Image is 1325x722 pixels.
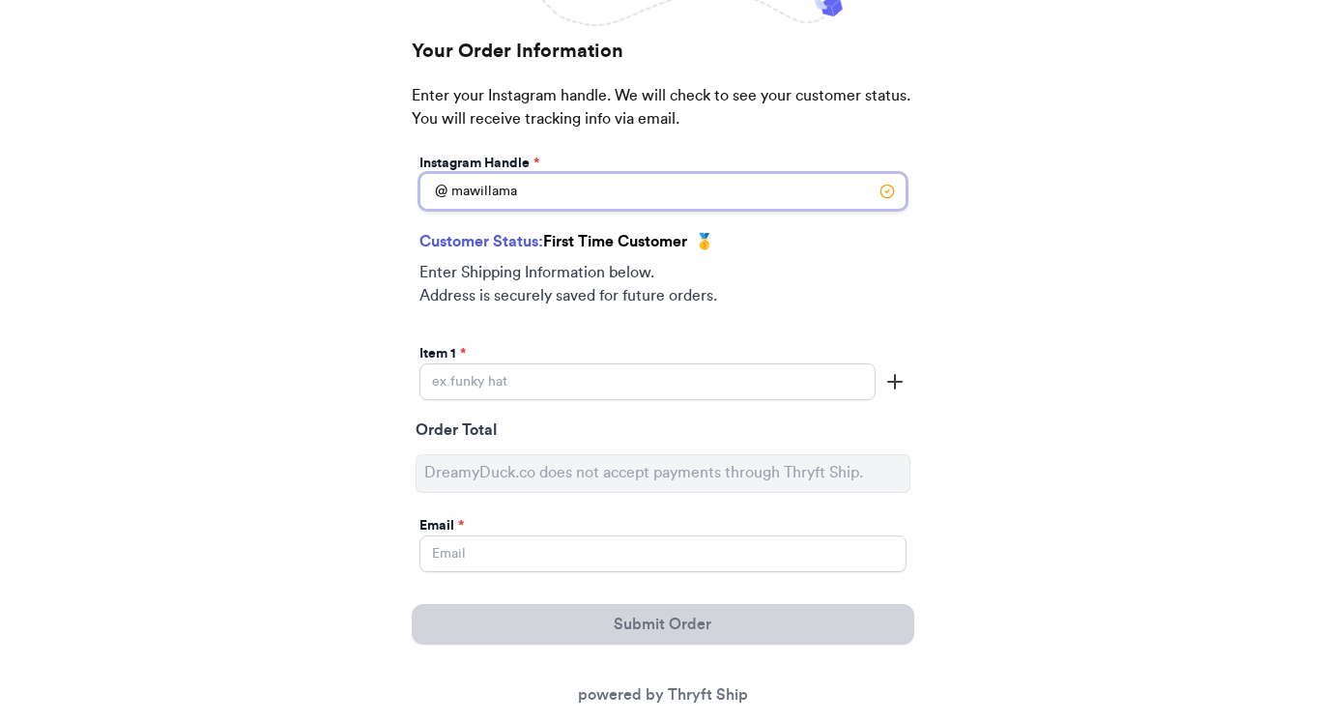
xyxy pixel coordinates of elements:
a: powered by Thryft Ship [578,687,748,703]
div: Order Total [416,419,910,447]
div: @ [419,173,447,210]
span: Customer Status: [419,234,543,249]
input: ex.funky hat [419,363,876,400]
label: Item 1 [419,344,466,363]
h2: Your Order Information [412,38,914,84]
p: Enter your Instagram handle. We will check to see your customer status. You will receive tracking... [412,84,914,150]
button: Submit Order [412,604,914,645]
label: Email [419,516,464,535]
input: Email [419,535,907,572]
label: Instagram Handle [419,154,539,173]
p: Enter Shipping Information below. Address is securely saved for future orders. [419,261,907,307]
span: 🥇 [695,230,714,253]
span: First Time Customer [543,234,687,249]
